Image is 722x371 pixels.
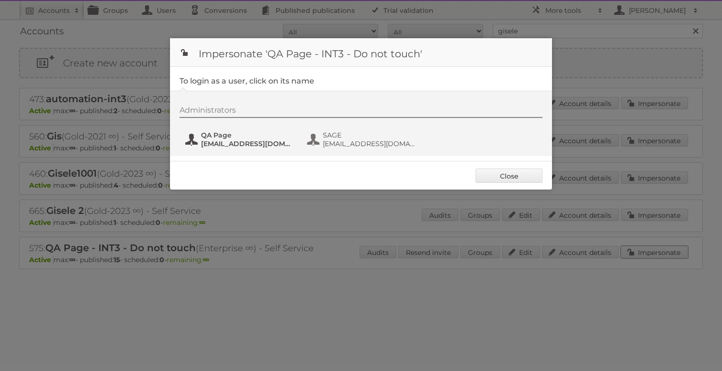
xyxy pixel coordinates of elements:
[476,169,542,183] a: Close
[170,38,552,67] h1: Impersonate 'QA Page - INT3 - Do not touch'
[306,130,418,149] button: SAGE [EMAIL_ADDRESS][DOMAIN_NAME]
[180,76,314,85] legend: To login as a user, click on its name
[323,139,415,148] span: [EMAIL_ADDRESS][DOMAIN_NAME]
[201,131,294,139] span: QA Page
[180,106,542,118] div: Administrators
[201,139,294,148] span: [EMAIL_ADDRESS][DOMAIN_NAME]
[184,130,297,149] button: QA Page [EMAIL_ADDRESS][DOMAIN_NAME]
[323,131,415,139] span: SAGE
